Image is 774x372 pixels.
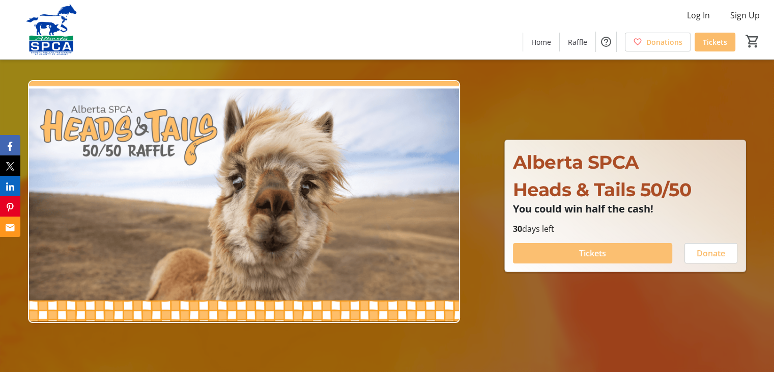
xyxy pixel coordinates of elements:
p: days left [513,223,737,235]
span: Log In [687,9,710,21]
a: Raffle [560,33,595,51]
span: Donations [646,37,682,47]
img: Campaign CTA Media Photo [28,80,460,324]
button: Cart [743,32,762,50]
a: Donations [625,33,691,51]
img: Alberta SPCA's Logo [6,4,97,55]
button: Sign Up [722,7,768,23]
span: Donate [697,247,725,259]
button: Log In [679,7,718,23]
span: Home [531,37,551,47]
button: Help [596,32,616,52]
button: Tickets [513,243,672,263]
span: Sign Up [730,9,760,21]
a: Home [523,33,559,51]
span: 30 [513,223,522,234]
a: Tickets [695,33,735,51]
span: Tickets [579,247,606,259]
p: You could win half the cash! [513,203,737,215]
button: Donate [684,243,737,263]
span: Alberta SPCA [513,151,639,173]
span: Heads & Tails 50/50 [513,178,692,201]
span: Tickets [703,37,727,47]
span: Raffle [568,37,587,47]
